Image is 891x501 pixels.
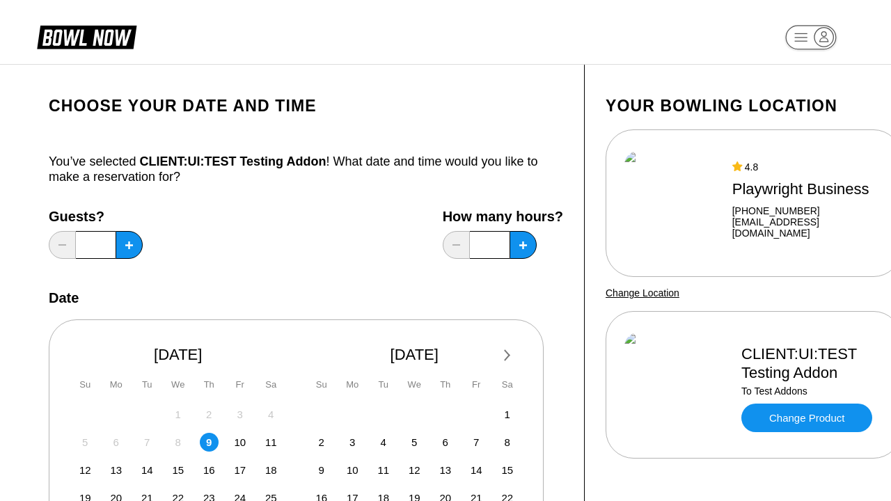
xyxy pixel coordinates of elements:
div: Playwright Business [732,180,883,198]
label: Guests? [49,209,143,224]
div: Mo [343,375,362,394]
a: Change Product [741,404,872,432]
div: Choose Friday, November 14th, 2025 [467,461,486,479]
div: Choose Sunday, October 12th, 2025 [76,461,95,479]
div: Mo [107,375,125,394]
div: 4.8 [732,161,883,173]
div: Choose Wednesday, October 15th, 2025 [168,461,187,479]
div: Th [200,375,219,394]
div: We [168,375,187,394]
div: Choose Sunday, November 2nd, 2025 [312,433,331,452]
div: We [405,375,424,394]
div: Su [76,375,95,394]
span: CLIENT:UI:TEST Testing Addon [139,154,326,168]
div: Choose Thursday, November 6th, 2025 [436,433,455,452]
div: Choose Monday, October 13th, 2025 [107,461,125,479]
div: CLIENT:UI:TEST Testing Addon [741,344,883,382]
div: To Test Addons [741,385,883,397]
div: Choose Saturday, October 18th, 2025 [262,461,281,479]
div: Not available Wednesday, October 8th, 2025 [168,433,187,452]
label: Date [49,290,79,305]
div: Choose Saturday, October 11th, 2025 [262,433,281,452]
div: Not available Wednesday, October 1st, 2025 [168,405,187,424]
div: Choose Tuesday, October 14th, 2025 [138,461,157,479]
div: Choose Wednesday, November 5th, 2025 [405,433,424,452]
div: Choose Friday, October 10th, 2025 [230,433,249,452]
h1: Choose your Date and time [49,96,563,116]
div: Fr [467,375,486,394]
div: You’ve selected ! What date and time would you like to make a reservation for? [49,154,563,184]
div: Tu [374,375,393,394]
div: Choose Saturday, November 8th, 2025 [498,433,517,452]
div: Choose Sunday, November 9th, 2025 [312,461,331,479]
div: Choose Saturday, November 1st, 2025 [498,405,517,424]
div: Not available Friday, October 3rd, 2025 [230,405,249,424]
label: How many hours? [443,209,563,224]
div: Choose Friday, November 7th, 2025 [467,433,486,452]
div: Su [312,375,331,394]
div: Choose Thursday, November 13th, 2025 [436,461,455,479]
div: Not available Thursday, October 2nd, 2025 [200,405,219,424]
div: Choose Monday, November 10th, 2025 [343,461,362,479]
div: Sa [262,375,281,394]
div: Sa [498,375,517,394]
div: Choose Wednesday, November 12th, 2025 [405,461,424,479]
img: Playwright Business [624,151,720,255]
div: Not available Monday, October 6th, 2025 [107,433,125,452]
button: Next Month [496,344,519,367]
div: Not available Sunday, October 5th, 2025 [76,433,95,452]
div: [DATE] [307,345,523,364]
div: Choose Tuesday, November 11th, 2025 [374,461,393,479]
div: Th [436,375,455,394]
a: Change Location [606,287,679,299]
div: Tu [138,375,157,394]
div: Choose Tuesday, November 4th, 2025 [374,433,393,452]
div: Choose Thursday, October 9th, 2025 [200,433,219,452]
div: Choose Monday, November 3rd, 2025 [343,433,362,452]
div: Choose Thursday, October 16th, 2025 [200,461,219,479]
a: [EMAIL_ADDRESS][DOMAIN_NAME] [732,216,883,239]
div: Fr [230,375,249,394]
div: Not available Tuesday, October 7th, 2025 [138,433,157,452]
img: CLIENT:UI:TEST Testing Addon [624,333,729,437]
div: Choose Friday, October 17th, 2025 [230,461,249,479]
div: [DATE] [70,345,286,364]
div: [PHONE_NUMBER] [732,205,883,216]
div: Not available Saturday, October 4th, 2025 [262,405,281,424]
div: Choose Saturday, November 15th, 2025 [498,461,517,479]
